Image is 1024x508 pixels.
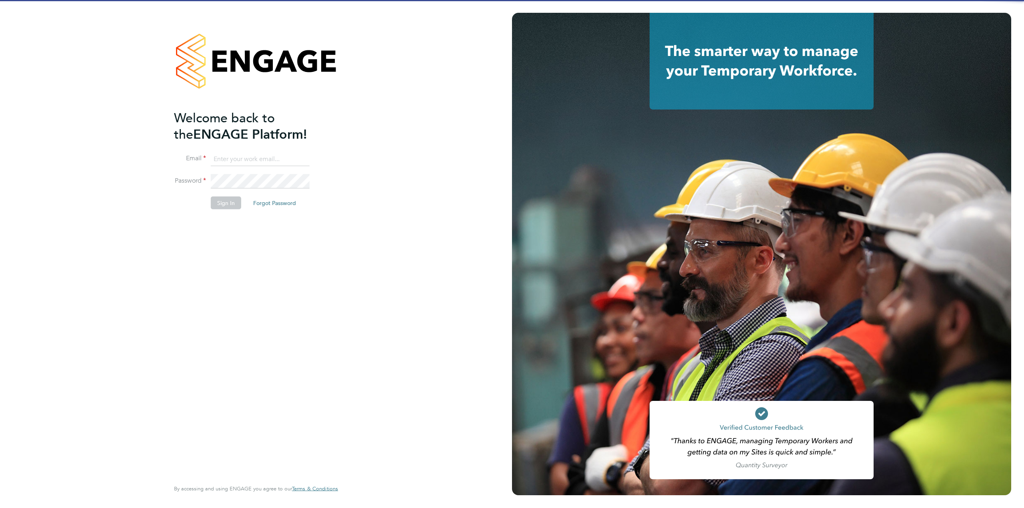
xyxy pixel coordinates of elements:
[211,152,310,166] input: Enter your work email...
[174,110,275,142] span: Welcome back to the
[292,486,338,492] a: Terms & Conditions
[174,154,206,163] label: Email
[247,197,302,209] button: Forgot Password
[174,110,330,142] h2: ENGAGE Platform!
[211,197,241,209] button: Sign In
[174,485,338,492] span: By accessing and using ENGAGE you agree to our
[174,177,206,185] label: Password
